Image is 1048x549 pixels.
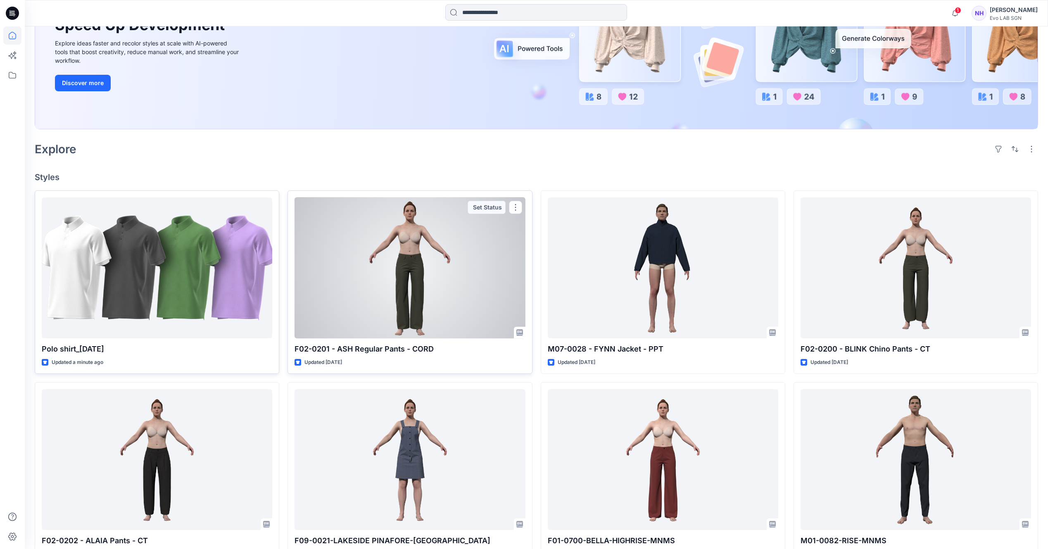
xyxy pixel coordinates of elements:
p: Updated a minute ago [52,358,103,367]
div: [PERSON_NAME] [990,5,1038,15]
a: Polo shirt_11Sep2025 [42,197,272,338]
p: Updated [DATE] [304,358,342,367]
p: M01-0082-RISE-MNMS [801,535,1031,547]
a: F01-0700-BELLA-HIGHRISE-MNMS [548,389,778,530]
a: Discover more [55,75,241,91]
p: F02-0202 - ALAIA Pants - CT [42,535,272,547]
a: M01-0082-RISE-MNMS [801,389,1031,530]
a: F02-0201 - ASH Regular Pants - CORD [295,197,525,338]
p: Updated [DATE] [558,358,595,367]
a: F02-0202 - ALAIA Pants - CT [42,389,272,530]
p: F02-0201 - ASH Regular Pants - CORD [295,343,525,355]
p: Updated [DATE] [810,358,848,367]
div: Evo LAB SGN [990,15,1038,21]
a: M07-0028 - FYNN Jacket - PPT [548,197,778,338]
p: F02-0200 - BLINK Chino Pants - CT [801,343,1031,355]
h4: Styles [35,172,1038,182]
button: Discover more [55,75,111,91]
p: Polo shirt_[DATE] [42,343,272,355]
h2: Explore [35,143,76,156]
div: Explore ideas faster and recolor styles at scale with AI-powered tools that boost creativity, red... [55,39,241,65]
p: F09-0021-LAKESIDE PINAFORE-[GEOGRAPHIC_DATA] [295,535,525,547]
a: F09-0021-LAKESIDE PINAFORE-MNMS [295,389,525,530]
a: F02-0200 - BLINK Chino Pants - CT [801,197,1031,338]
span: 1 [955,7,961,14]
p: M07-0028 - FYNN Jacket - PPT [548,343,778,355]
div: NH [972,6,986,21]
p: F01-0700-BELLA-HIGHRISE-MNMS [548,535,778,547]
